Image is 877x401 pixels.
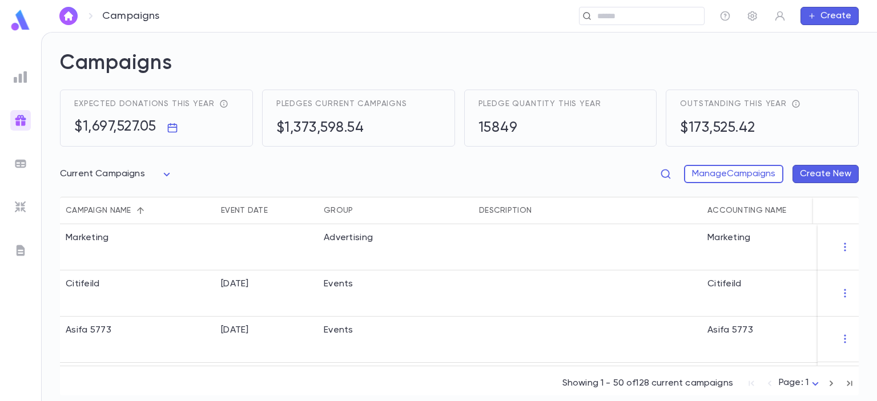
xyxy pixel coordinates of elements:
div: Campaign name [66,197,131,224]
div: Description [473,197,702,224]
div: Marketing [66,232,109,244]
p: Campaigns [102,10,160,22]
h5: 15849 [478,120,518,137]
div: Asifa 5773 [702,317,830,363]
div: Page: 1 [779,374,822,392]
div: Advertising [324,232,373,244]
div: Asifa 5773 [66,325,111,336]
div: Group [324,197,353,224]
span: Pledge quantity this year [478,99,601,108]
span: Expected donations this year [74,99,215,108]
div: Citifeild [66,278,100,290]
span: Current Campaigns [60,169,145,179]
div: Description [479,197,532,224]
div: Marketing [702,224,830,270]
span: Outstanding this year [680,99,787,108]
div: 4/1/2025 [221,278,249,290]
img: letters_grey.7941b92b52307dd3b8a917253454ce1c.svg [14,244,27,257]
h5: $1,373,598.54 [276,120,364,137]
h2: Campaigns [60,51,859,90]
div: Group [318,197,473,224]
button: Sort [786,201,804,220]
button: Sort [268,201,286,220]
div: Event Date [221,197,268,224]
div: Events [324,325,353,336]
div: total receivables - total income [787,99,800,108]
img: reports_grey.c525e4749d1bce6a11f5fe2a8de1b229.svg [14,70,27,84]
button: Sort [532,201,550,220]
h5: $173,525.42 [680,120,755,137]
div: Accounting Name [707,197,786,224]
img: logo [9,9,32,31]
span: Pledges current campaigns [276,99,407,108]
button: ManageCampaigns [684,165,783,183]
h5: $1,697,527.05 [74,119,156,136]
img: batches_grey.339ca447c9d9533ef1741baa751efc33.svg [14,157,27,171]
img: home_white.a664292cf8c1dea59945f0da9f25487c.svg [62,11,75,21]
div: Accounting Name [702,197,830,224]
p: Showing 1 - 50 of 128 current campaigns [562,378,733,389]
div: Event Date [215,197,318,224]
div: Campaign name [60,197,215,224]
button: Create [800,7,859,25]
button: Create New [792,165,859,183]
div: Citifeild [702,270,830,317]
img: imports_grey.530a8a0e642e233f2baf0ef88e8c9fcb.svg [14,200,27,214]
img: campaigns_gradient.17ab1fa96dd0f67c2e976ce0b3818124.svg [14,114,27,127]
div: Events [324,278,353,290]
button: Sort [131,201,150,220]
div: 3/31/2025 [221,325,249,336]
button: Sort [353,201,371,220]
span: Page: 1 [779,378,808,387]
div: Current Campaigns [60,163,174,185]
div: reflects total pledges + recurring donations expected throughout the year [215,99,228,108]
